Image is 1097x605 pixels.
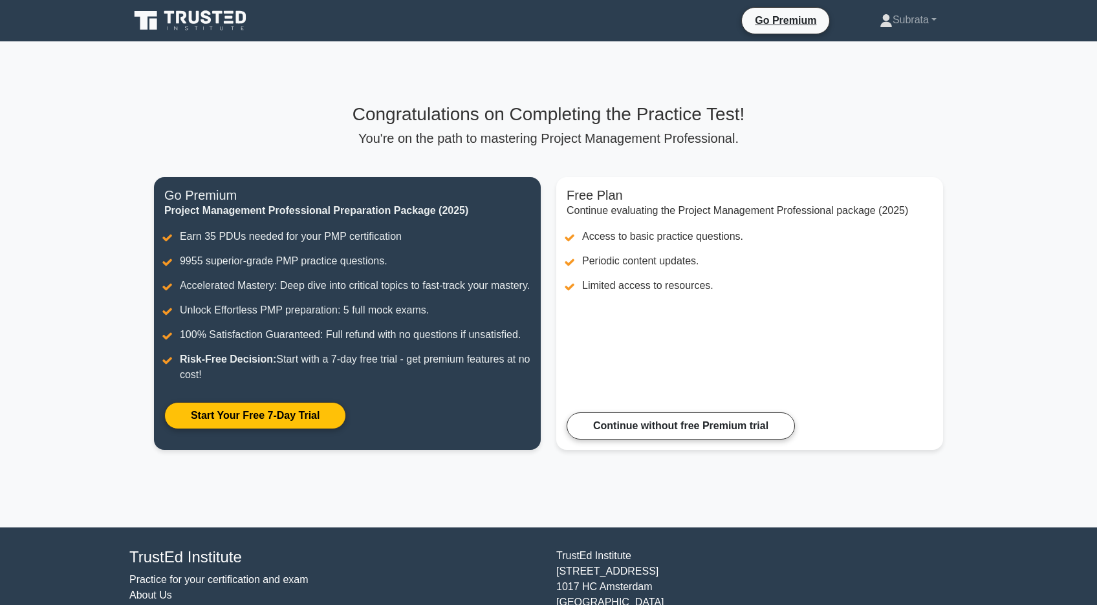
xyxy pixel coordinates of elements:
h4: TrustEd Institute [129,548,541,567]
a: About Us [129,589,172,600]
a: Subrata [849,7,968,33]
a: Practice for your certification and exam [129,574,309,585]
p: You're on the path to mastering Project Management Professional. [154,131,943,146]
a: Start Your Free 7-Day Trial [164,402,346,429]
a: Continue without free Premium trial [567,412,795,440]
h3: Congratulations on Completing the Practice Test! [154,103,943,125]
a: Go Premium [747,12,824,28]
